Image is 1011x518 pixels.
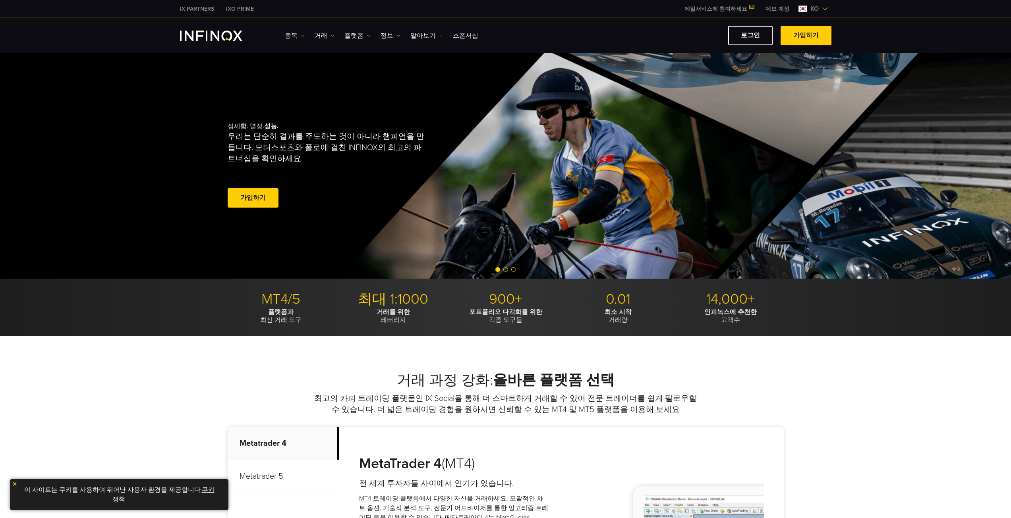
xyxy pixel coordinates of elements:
a: 거래 [315,31,334,40]
a: INFINOX [220,5,260,13]
h3: (MT4) [359,455,549,472]
a: 정보 [381,31,400,40]
a: 플랫폼 [344,31,371,40]
p: 레버리지 [340,308,447,324]
p: 최대 1:1000 [340,291,447,308]
p: 900+ [452,291,559,308]
a: 메일서비스에 참여하세요 [679,6,760,12]
img: yellow close icon [12,481,17,487]
a: 알아보기 [410,31,443,40]
strong: 거래를 위한 [377,308,410,316]
p: 최신 거래 도구 [228,308,334,324]
a: INFINOX Logo [180,31,261,41]
a: INFINOX MENU [760,5,795,13]
p: 이 사이트는 쿠키를 사용하여 뛰어난 사용자 환경을 제공합니다. . [14,483,224,506]
span: ko [807,4,822,13]
strong: 최소 시작 [605,308,632,316]
p: 고객수 [677,308,784,324]
a: 스폰서십 [453,31,478,40]
strong: 인피녹스에 추천한 [704,308,757,316]
strong: 올바른 플랫폼 선택 [493,372,615,389]
p: 0.01 [565,291,671,308]
span: Go to slide 3 [511,267,516,272]
span: Go to slide 1 [495,267,500,272]
strong: 성능. [264,122,278,130]
span: Go to slide 2 [503,267,508,272]
p: Metatrader 5 [228,460,339,493]
h2: 거래 과정 강화: [228,372,784,389]
strong: 플랫폼과 [268,308,294,316]
a: 로그인 [728,26,773,45]
p: MT4/5 [228,291,334,308]
p: 거래량 [565,308,671,324]
div: 섬세함. 열정. [228,110,478,222]
p: 최고의 카피 트레이딩 플랫폼인 IX Social을 통해 더 스마트하게 거래할 수 있어 전문 트레이더를 쉽게 팔로우할 수 있습니다. 더 넓은 트레이딩 경험을 원하시면 신뢰할 수... [313,393,698,415]
p: 14,000+ [677,291,784,308]
strong: 포트폴리오 다각화를 위한 [469,308,542,316]
a: 종목 [285,31,305,40]
p: 우리는 단순히 결과를 주도하는 것이 아니라 챔피언을 만듭니다. 모터스포츠와 폴로에 걸친 INFINOX의 최고의 파트너십을 확인하세요. [228,131,428,164]
a: 가입하기 [228,188,278,208]
a: 가입하기 [781,26,831,45]
h4: 전 세계 투자자들 사이에서 인기가 있습니다. [359,478,549,489]
strong: MetaTrader 4 [359,455,442,472]
p: 각종 도구들 [452,308,559,324]
p: Metatrader 4 [228,427,339,460]
a: INFINOX [174,5,220,13]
